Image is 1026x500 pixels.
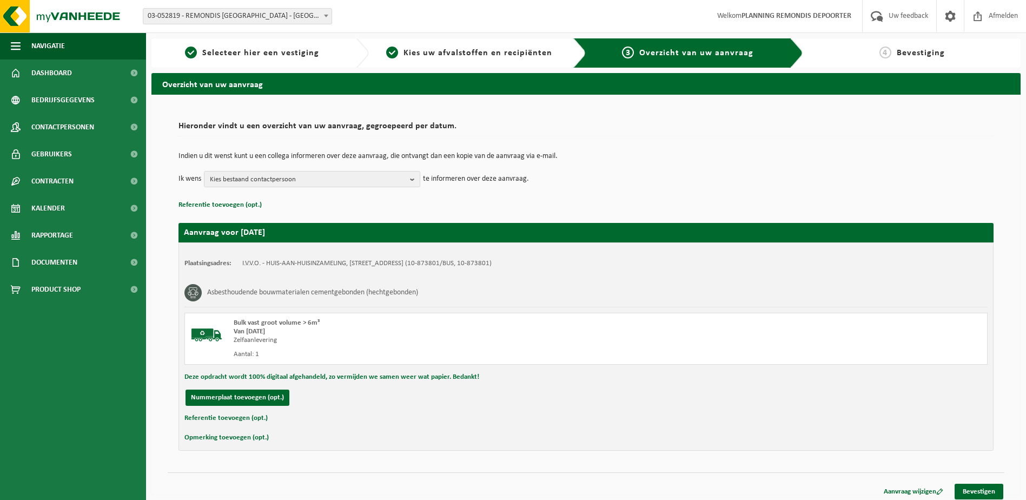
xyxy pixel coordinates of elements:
[190,319,223,351] img: BL-SO-LV.png
[31,60,72,87] span: Dashboard
[31,222,73,249] span: Rapportage
[178,122,994,136] h2: Hieronder vindt u een overzicht van uw aanvraag, gegroepeerd per datum.
[374,47,565,60] a: 2Kies uw afvalstoffen en recipiënten
[184,411,268,425] button: Referentie toevoegen (opt.)
[31,114,94,141] span: Contactpersonen
[639,49,753,57] span: Overzicht van uw aanvraag
[207,284,418,301] h3: Asbesthoudende bouwmaterialen cementgebonden (hechtgebonden)
[157,47,347,60] a: 1Selecteer hier een vestiging
[185,47,197,58] span: 1
[210,172,406,188] span: Kies bestaand contactpersoon
[386,47,398,58] span: 2
[184,431,269,445] button: Opmerking toevoegen (opt.)
[184,260,231,267] strong: Plaatsingsadres:
[31,276,81,303] span: Product Shop
[403,49,552,57] span: Kies uw afvalstoffen en recipiënten
[178,171,201,187] p: Ik wens
[31,87,95,114] span: Bedrijfsgegevens
[234,319,320,326] span: Bulk vast groot volume > 6m³
[242,259,492,268] td: I.V.V.O. - HUIS-AAN-HUISINZAMELING, [STREET_ADDRESS] (10-873801/BUS, 10-873801)
[955,484,1003,499] a: Bevestigen
[31,195,65,222] span: Kalender
[622,47,634,58] span: 3
[742,12,851,20] strong: PLANNING REMONDIS DEPOORTER
[31,141,72,168] span: Gebruikers
[184,228,265,237] strong: Aanvraag voor [DATE]
[178,153,994,160] p: Indien u dit wenst kunt u een collega informeren over deze aanvraag, die ontvangt dan een kopie v...
[879,47,891,58] span: 4
[423,171,529,187] p: te informeren over deze aanvraag.
[31,249,77,276] span: Documenten
[897,49,945,57] span: Bevestiging
[178,198,262,212] button: Referentie toevoegen (opt.)
[204,171,420,187] button: Kies bestaand contactpersoon
[184,370,479,384] button: Deze opdracht wordt 100% digitaal afgehandeld, zo vermijden we samen weer wat papier. Bedankt!
[31,168,74,195] span: Contracten
[234,350,630,359] div: Aantal: 1
[186,390,289,406] button: Nummerplaat toevoegen (opt.)
[876,484,951,499] a: Aanvraag wijzigen
[143,8,332,24] span: 03-052819 - REMONDIS WEST-VLAANDEREN - OOSTENDE
[234,328,265,335] strong: Van [DATE]
[234,336,630,345] div: Zelfaanlevering
[143,9,332,24] span: 03-052819 - REMONDIS WEST-VLAANDEREN - OOSTENDE
[31,32,65,60] span: Navigatie
[151,73,1021,94] h2: Overzicht van uw aanvraag
[202,49,319,57] span: Selecteer hier een vestiging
